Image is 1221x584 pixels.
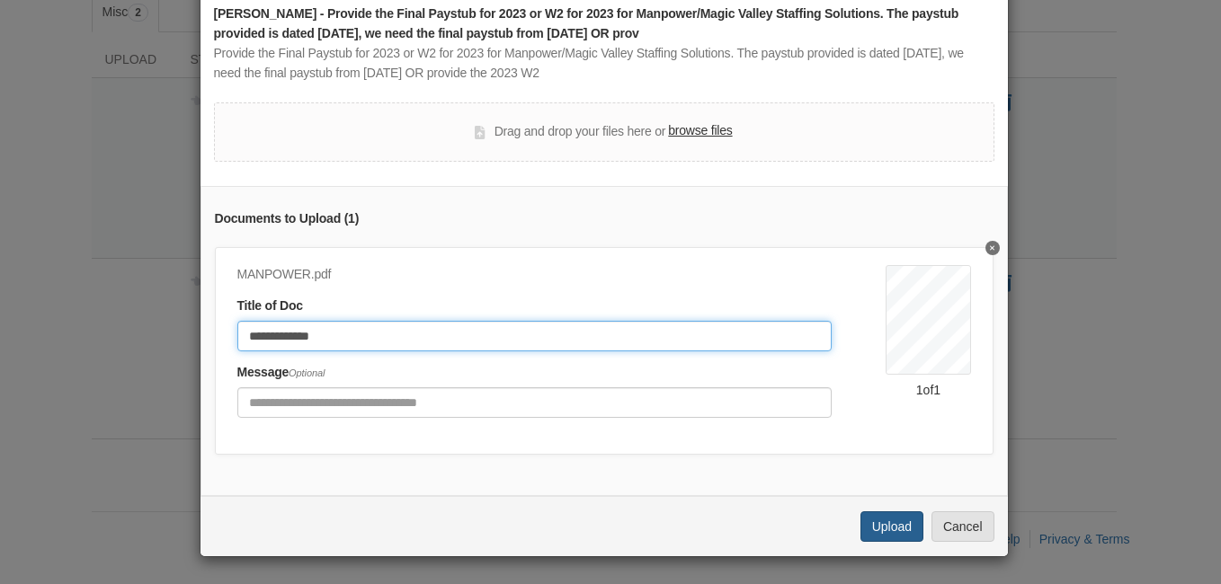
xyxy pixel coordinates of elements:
[237,296,303,316] label: Title of Doc
[289,367,325,378] span: Optional
[668,121,732,141] label: browse files
[931,511,994,542] button: Cancel
[214,4,994,44] div: [PERSON_NAME] - Provide the Final Paystub for 2023 or W2 for 2023 for Manpower/Magic Valley Staff...
[215,209,994,229] div: Documents to Upload ( 1 )
[475,121,732,143] div: Drag and drop your files here or
[237,265,833,285] div: MANPOWER.pdf
[237,321,833,351] input: Document Title
[214,44,994,84] div: Provide the Final Paystub for 2023 or W2 for 2023 for Manpower/Magic Valley Staffing Solutions. T...
[860,511,923,542] button: Upload
[985,241,1000,255] button: Delete MANPOWER 2023
[237,363,325,383] label: Message
[886,381,970,399] div: 1 of 1
[237,387,833,418] input: Include any comments on this document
